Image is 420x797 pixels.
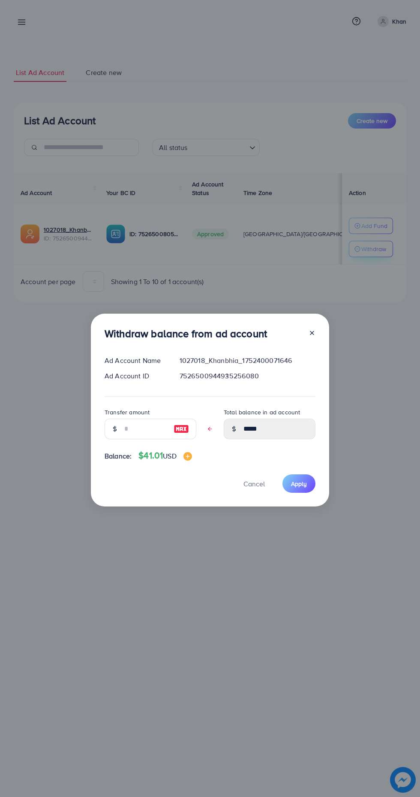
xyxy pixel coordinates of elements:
[173,371,322,381] div: 7526500944935256080
[282,474,315,493] button: Apply
[163,451,176,461] span: USD
[98,371,173,381] div: Ad Account ID
[105,327,267,340] h3: Withdraw balance from ad account
[224,408,300,416] label: Total balance in ad account
[138,450,192,461] h4: $41.01
[243,479,265,488] span: Cancel
[173,356,322,366] div: 1027018_Khanbhia_1752400071646
[233,474,276,493] button: Cancel
[183,452,192,461] img: image
[174,424,189,434] img: image
[291,479,307,488] span: Apply
[105,451,132,461] span: Balance:
[105,408,150,416] label: Transfer amount
[98,356,173,366] div: Ad Account Name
